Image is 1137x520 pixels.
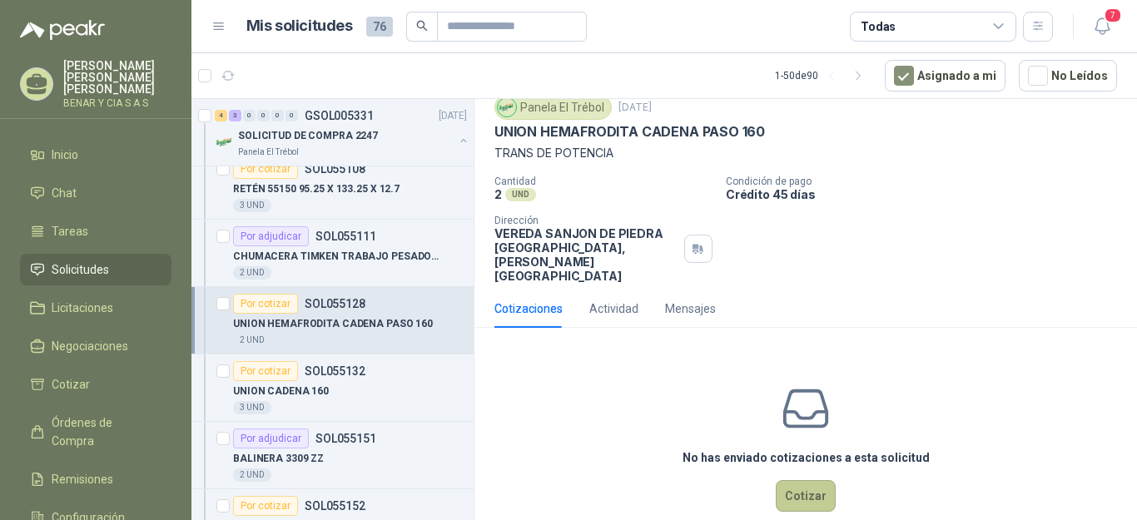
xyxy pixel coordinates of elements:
[1104,7,1122,23] span: 7
[233,334,271,347] div: 2 UND
[366,17,393,37] span: 76
[52,260,109,279] span: Solicitudes
[618,100,652,116] p: [DATE]
[191,422,474,489] a: Por adjudicarSOL055151BALINERA 3309 ZZ2 UND
[233,316,433,332] p: UNION HEMAFRODITA CADENA PASO 160
[63,60,171,95] p: [PERSON_NAME] [PERSON_NAME] [PERSON_NAME]
[315,433,376,444] p: SOL055151
[305,298,365,310] p: SOL055128
[885,60,1005,92] button: Asignado a mi
[494,187,502,201] p: 2
[215,106,470,159] a: 4 3 0 0 0 0 GSOL005331[DATE] Company LogoSOLICITUD DE COMPRA 2247Panela El Trébol
[191,287,474,354] a: Por cotizarSOL055128UNION HEMAFRODITA CADENA PASO 1602 UND
[52,146,78,164] span: Inicio
[665,300,716,318] div: Mensajes
[52,414,156,450] span: Órdenes de Compra
[20,369,171,400] a: Cotizar
[776,480,836,512] button: Cotizar
[63,98,171,108] p: BENAR Y CIA S A S
[243,110,256,121] div: 0
[20,177,171,209] a: Chat
[20,20,105,40] img: Logo peakr
[233,384,329,399] p: UNION CADENA 160
[233,294,298,314] div: Por cotizar
[494,144,1117,162] p: TRANS DE POTENCIA
[20,330,171,362] a: Negociaciones
[726,187,1130,201] p: Crédito 45 días
[494,215,678,226] p: Dirección
[20,292,171,324] a: Licitaciones
[305,365,365,377] p: SOL055132
[20,139,171,171] a: Inicio
[191,152,474,220] a: Por cotizarSOL055108RETÉN 55150 95.25 X 133.25 X 12.73 UND
[191,220,474,287] a: Por adjudicarSOL055111CHUMACERA TIMKEN TRABAJO PESADO 2"7/16 4 HUECOS2 UND
[215,110,227,121] div: 4
[233,361,298,381] div: Por cotizar
[861,17,896,36] div: Todas
[233,159,298,179] div: Por cotizar
[233,266,271,280] div: 2 UND
[238,128,378,144] p: SOLICITUD DE COMPRA 2247
[305,163,365,175] p: SOL055108
[257,110,270,121] div: 0
[494,95,612,120] div: Panela El Trébol
[233,401,271,414] div: 3 UND
[1019,60,1117,92] button: No Leídos
[20,215,171,247] a: Tareas
[233,249,440,265] p: CHUMACERA TIMKEN TRABAJO PESADO 2"7/16 4 HUECOS
[233,468,271,482] div: 2 UND
[52,184,77,202] span: Chat
[416,20,428,32] span: search
[233,199,271,212] div: 3 UND
[233,226,309,246] div: Por adjudicar
[589,300,638,318] div: Actividad
[229,110,241,121] div: 3
[20,407,171,457] a: Órdenes de Compra
[52,299,113,317] span: Licitaciones
[215,132,235,152] img: Company Logo
[505,188,536,201] div: UND
[52,222,88,240] span: Tareas
[233,428,309,448] div: Por adjudicar
[191,354,474,422] a: Por cotizarSOL055132UNION CADENA 1603 UND
[305,500,365,512] p: SOL055152
[1087,12,1117,42] button: 7
[439,108,467,124] p: [DATE]
[683,448,930,467] h3: No has enviado cotizaciones a esta solicitud
[726,176,1130,187] p: Condición de pago
[20,463,171,495] a: Remisiones
[315,230,376,242] p: SOL055111
[494,176,712,187] p: Cantidad
[494,123,765,141] p: UNION HEMAFRODITA CADENA PASO 160
[233,451,324,467] p: BALINERA 3309 ZZ
[494,226,678,283] p: VEREDA SANJON DE PIEDRA [GEOGRAPHIC_DATA] , [PERSON_NAME][GEOGRAPHIC_DATA]
[285,110,298,121] div: 0
[246,14,353,38] h1: Mis solicitudes
[238,146,299,159] p: Panela El Trébol
[498,98,516,116] img: Company Logo
[775,62,871,89] div: 1 - 50 de 90
[20,254,171,285] a: Solicitudes
[271,110,284,121] div: 0
[305,110,374,121] p: GSOL005331
[233,496,298,516] div: Por cotizar
[52,375,90,394] span: Cotizar
[233,181,400,197] p: RETÉN 55150 95.25 X 133.25 X 12.7
[494,300,563,318] div: Cotizaciones
[52,337,128,355] span: Negociaciones
[52,470,113,488] span: Remisiones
